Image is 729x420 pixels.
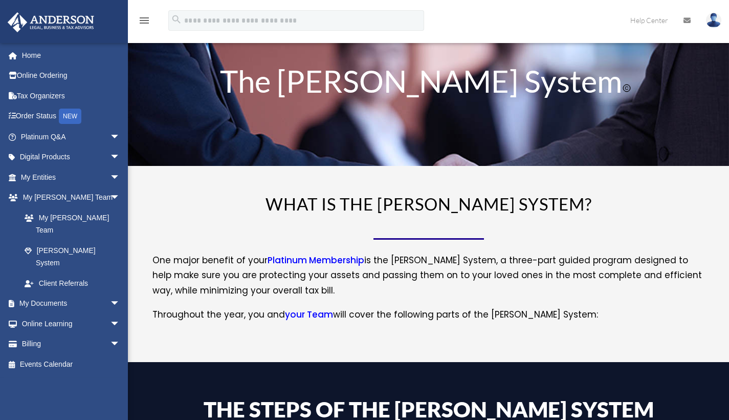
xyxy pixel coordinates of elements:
[14,207,136,240] a: My [PERSON_NAME] Team
[188,66,669,101] h1: The [PERSON_NAME] System
[138,18,150,27] a: menu
[7,45,136,66] a: Home
[110,167,130,188] span: arrow_drop_down
[7,187,136,208] a: My [PERSON_NAME] Teamarrow_drop_down
[7,147,136,167] a: Digital Productsarrow_drop_down
[5,12,97,32] img: Anderson Advisors Platinum Portal
[7,293,136,314] a: My Documentsarrow_drop_down
[7,127,136,147] a: Platinum Q&Aarrow_drop_down
[7,66,136,86] a: Online Ordering
[268,254,364,271] a: Platinum Membership
[110,313,130,334] span: arrow_drop_down
[706,13,721,28] img: User Pic
[152,253,705,307] p: One major benefit of your is the [PERSON_NAME] System, a three-part guided program designed to he...
[7,313,136,334] a: Online Learningarrow_drop_down
[14,240,130,273] a: [PERSON_NAME] System
[14,273,136,293] a: Client Referrals
[285,308,333,326] a: your Team
[110,293,130,314] span: arrow_drop_down
[266,194,592,214] span: WHAT IS THE [PERSON_NAME] SYSTEM?
[59,109,81,124] div: NEW
[110,334,130,355] span: arrow_drop_down
[7,167,136,187] a: My Entitiesarrow_drop_down
[7,334,136,354] a: Billingarrow_drop_down
[110,127,130,148] span: arrow_drop_down
[152,307,705,323] p: Throughout the year, you and will cover the following parts of the [PERSON_NAME] System:
[138,14,150,27] i: menu
[110,147,130,168] span: arrow_drop_down
[110,187,130,208] span: arrow_drop_down
[171,14,182,25] i: search
[7,86,136,106] a: Tax Organizers
[7,354,136,374] a: Events Calendar
[7,106,136,127] a: Order StatusNEW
